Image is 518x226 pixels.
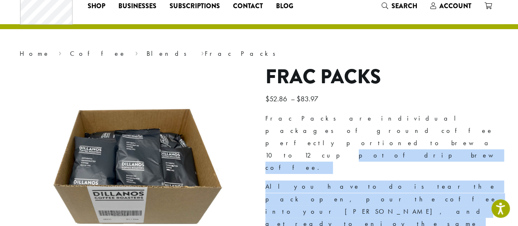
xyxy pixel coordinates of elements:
[233,1,263,11] span: Contact
[265,94,269,103] span: $
[20,49,50,58] a: Home
[59,46,61,59] span: ›
[265,65,499,89] h1: Frac Packs
[296,94,320,103] bdi: 83.97
[118,1,156,11] span: Businesses
[265,94,289,103] bdi: 52.86
[135,46,138,59] span: ›
[88,1,105,11] span: Shop
[296,94,301,103] span: $
[20,49,499,59] nav: Breadcrumb
[391,1,417,11] span: Search
[201,46,204,59] span: ›
[70,49,126,58] a: Coffee
[276,1,293,11] span: Blog
[170,1,220,11] span: Subscriptions
[439,1,471,11] span: Account
[147,49,192,58] a: Blends
[291,94,295,103] span: –
[265,112,499,174] p: Frac Packs are individual packages of ground coffee perfectly portioned to brew a 10 to 12 cup po...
